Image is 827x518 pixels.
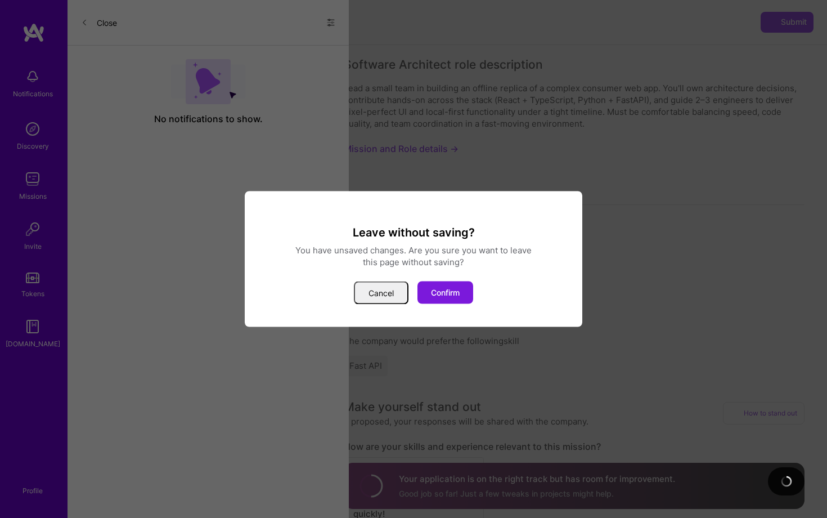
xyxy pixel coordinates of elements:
[258,256,569,268] div: this page without saving?
[417,282,473,304] button: Confirm
[354,282,408,305] button: Cancel
[780,475,793,488] img: loading
[258,244,569,256] div: You have unsaved changes. Are you sure you want to leave
[258,225,569,240] h3: Leave without saving?
[245,191,582,327] div: modal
